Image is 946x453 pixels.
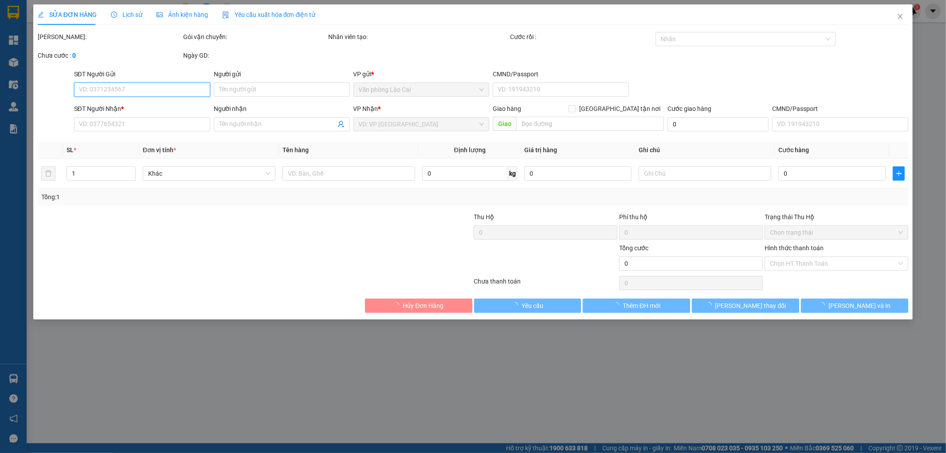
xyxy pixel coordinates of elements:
b: 0 [72,52,76,59]
label: Cước giao hàng [667,105,711,112]
label: Hình thức thanh toán [765,244,824,252]
span: VP Nhận [353,105,378,112]
button: [PERSON_NAME] và In [801,299,908,313]
div: Chưa thanh toán [473,276,619,292]
span: picture [157,12,163,18]
button: Close [888,4,913,29]
div: CMND/Passport [772,104,908,114]
span: clock-circle [111,12,117,18]
div: [PERSON_NAME]: [38,32,181,42]
div: Phí thu hộ [619,212,763,225]
span: Cước hàng [778,146,809,154]
button: delete [41,166,55,181]
span: Yêu cầu [522,301,543,311]
span: user-add [338,121,345,128]
div: Chưa cước : [38,51,181,60]
div: Cước rồi : [510,32,654,42]
span: Lịch sử [111,11,142,18]
th: Ghi chú [635,142,775,159]
div: SĐT Người Nhận [74,104,210,114]
div: Gói vận chuyển: [183,32,327,42]
span: Thêm ĐH mới [623,301,660,311]
button: plus [893,166,905,181]
span: Ảnh kiện hàng [157,11,208,18]
span: Hủy Đơn Hàng [403,301,444,311]
span: loading [706,302,715,308]
span: loading [819,302,828,308]
button: Hủy Đơn Hàng [365,299,472,313]
span: Đơn vị tính [143,146,176,154]
div: Người gửi [214,69,350,79]
span: edit [38,12,44,18]
span: SỬA ĐƠN HÀNG [38,11,97,18]
img: icon [222,12,229,19]
input: VD: Bàn, Ghế [283,166,415,181]
span: Tên hàng [283,146,309,154]
span: Giao hàng [493,105,521,112]
span: kg [508,166,517,181]
span: loading [613,302,623,308]
span: loading [393,302,403,308]
span: close [897,13,904,20]
input: Dọc đường [516,117,664,131]
div: CMND/Passport [493,69,629,79]
span: Khác [148,167,270,180]
span: Tổng cước [619,244,648,252]
span: SL [67,146,74,154]
span: Định lượng [454,146,486,154]
button: Thêm ĐH mới [583,299,690,313]
span: Thu Hộ [474,213,494,221]
span: Giao [493,117,516,131]
input: Ghi Chú [639,166,771,181]
button: [PERSON_NAME] thay đổi [692,299,799,313]
input: Cước giao hàng [667,117,769,131]
div: SĐT Người Gửi [74,69,210,79]
span: loading [512,302,522,308]
span: [PERSON_NAME] và In [828,301,891,311]
div: VP gửi [353,69,490,79]
div: Nhân viên tạo: [329,32,509,42]
div: Người nhận [214,104,350,114]
span: plus [893,170,904,177]
span: Giá trị hàng [524,146,557,154]
div: Tổng: 1 [41,192,365,202]
span: [PERSON_NAME] thay đổi [715,301,786,311]
button: Yêu cầu [474,299,581,313]
span: Văn phòng Lào Cai [359,83,484,96]
div: Trạng thái Thu Hộ [765,212,908,222]
span: Chọn trạng thái [770,226,903,239]
span: [GEOGRAPHIC_DATA] tận nơi [576,104,664,114]
span: Yêu cầu xuất hóa đơn điện tử [222,11,316,18]
div: Ngày GD: [183,51,327,60]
